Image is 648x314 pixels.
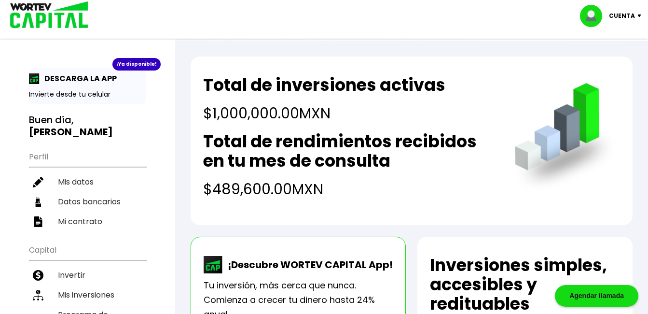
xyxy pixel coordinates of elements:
img: editar-icon.952d3147.svg [33,177,43,187]
h4: $489,600.00 MXN [203,178,496,200]
img: grafica.516fef24.png [510,83,620,193]
a: Mis inversiones [29,285,146,305]
p: ¡Descubre WORTEV CAPITAL App! [223,257,393,272]
h3: Buen día, [29,114,146,138]
img: icon-down [635,14,648,17]
a: Mi contrato [29,212,146,231]
img: app-icon [29,73,40,84]
img: contrato-icon.f2db500c.svg [33,216,43,227]
h4: $1,000,000.00 MXN [203,102,445,124]
a: Datos bancarios [29,192,146,212]
img: invertir-icon.b3b967d7.svg [33,270,43,281]
h2: Total de rendimientos recibidos en tu mes de consulta [203,132,496,171]
b: [PERSON_NAME] [29,125,113,139]
a: Invertir [29,265,146,285]
div: ¡Ya disponible! [112,58,161,71]
img: inversiones-icon.6695dc30.svg [33,290,43,300]
a: Mis datos [29,172,146,192]
h2: Total de inversiones activas [203,75,445,95]
img: datos-icon.10cf9172.svg [33,197,43,207]
p: DESCARGA LA APP [40,72,117,85]
div: Agendar llamada [555,285,638,307]
h2: Inversiones simples, accesibles y redituables [430,256,620,314]
ul: Perfil [29,146,146,231]
p: Invierte desde tu celular [29,89,146,100]
p: Cuenta [609,9,635,23]
img: profile-image [580,5,609,27]
img: wortev-capital-app-icon [204,256,223,273]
